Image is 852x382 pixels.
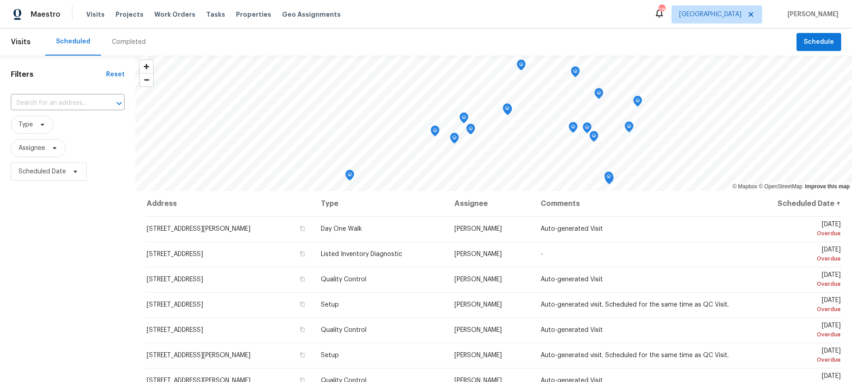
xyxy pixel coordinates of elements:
span: [STREET_ADDRESS] [147,276,203,283]
span: [PERSON_NAME] [454,251,502,257]
h1: Filters [11,70,106,79]
th: Assignee [447,191,534,216]
input: Search for an address... [11,96,99,110]
div: Map marker [503,103,512,117]
div: Overdue [749,229,841,238]
div: Map marker [633,96,642,110]
span: [DATE] [749,272,841,289]
button: Copy Address [298,250,306,258]
span: Projects [116,10,144,19]
span: [STREET_ADDRESS][PERSON_NAME] [147,226,250,232]
span: Auto-generated Visit [541,327,603,333]
button: Copy Address [298,224,306,233]
button: Copy Address [298,300,306,308]
button: Open [113,97,125,110]
span: [PERSON_NAME] [454,327,502,333]
div: Map marker [466,124,475,138]
span: Zoom out [140,74,153,86]
span: [PERSON_NAME] [454,226,502,232]
div: Completed [112,37,146,47]
span: Listed Inventory Diagnostic [321,251,402,257]
div: Overdue [749,280,841,289]
div: Map marker [571,66,580,80]
span: Day One Walk [321,226,362,232]
span: [DATE] [749,348,841,364]
button: Copy Address [298,275,306,283]
span: Assignee [19,144,45,153]
div: Map marker [450,133,459,147]
span: Properties [236,10,271,19]
button: Copy Address [298,326,306,334]
div: Map marker [583,122,592,136]
span: Scheduled Date [19,167,66,176]
span: [DATE] [749,247,841,263]
span: [PERSON_NAME] [454,352,502,359]
span: Auto-generated visit. Scheduled for the same time as QC Visit. [541,352,729,359]
span: [PERSON_NAME] [454,276,502,283]
th: Comments [533,191,742,216]
th: Type [314,191,447,216]
span: Tasks [206,11,225,18]
span: Auto-generated Visit [541,226,603,232]
div: Map marker [625,121,634,135]
span: Type [19,120,33,129]
div: Overdue [749,254,841,263]
div: Overdue [749,305,841,314]
div: Overdue [749,330,841,339]
a: Improve this map [805,183,850,190]
span: [PERSON_NAME] [454,302,502,308]
a: Mapbox [732,183,757,190]
div: Map marker [431,126,440,140]
th: Address [146,191,314,216]
span: Setup [321,352,339,359]
span: [STREET_ADDRESS] [147,251,203,257]
span: Setup [321,302,339,308]
div: Map marker [589,131,598,145]
span: [STREET_ADDRESS][PERSON_NAME] [147,352,250,359]
span: [DATE] [749,221,841,238]
a: OpenStreetMap [759,183,802,190]
th: Scheduled Date ↑ [742,191,841,216]
div: Map marker [594,88,603,102]
span: Geo Assignments [282,10,341,19]
span: - [541,251,543,257]
div: 28 [658,5,665,14]
button: Zoom out [140,73,153,86]
span: [PERSON_NAME] [784,10,838,19]
div: Scheduled [56,37,90,46]
span: Quality Control [321,276,366,283]
span: [STREET_ADDRESS] [147,327,203,333]
span: Maestro [31,10,60,19]
span: Work Orders [154,10,195,19]
div: Map marker [459,112,468,126]
span: Auto-generated Visit [541,276,603,283]
canvas: Map [135,56,852,191]
span: Schedule [804,37,834,48]
button: Zoom in [140,60,153,73]
button: Schedule [796,33,841,51]
div: Map marker [569,122,578,136]
span: Visits [86,10,105,19]
span: Visits [11,32,31,52]
span: [STREET_ADDRESS] [147,302,203,308]
div: Overdue [749,355,841,364]
div: Map marker [517,60,526,74]
button: Copy Address [298,351,306,359]
span: [DATE] [749,322,841,339]
div: Map marker [345,170,354,184]
span: Auto-generated visit. Scheduled for the same time as QC Visit. [541,302,729,308]
div: Reset [106,70,125,79]
div: Map marker [604,172,613,186]
span: [DATE] [749,297,841,314]
span: [GEOGRAPHIC_DATA] [679,10,741,19]
span: Quality Control [321,327,366,333]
